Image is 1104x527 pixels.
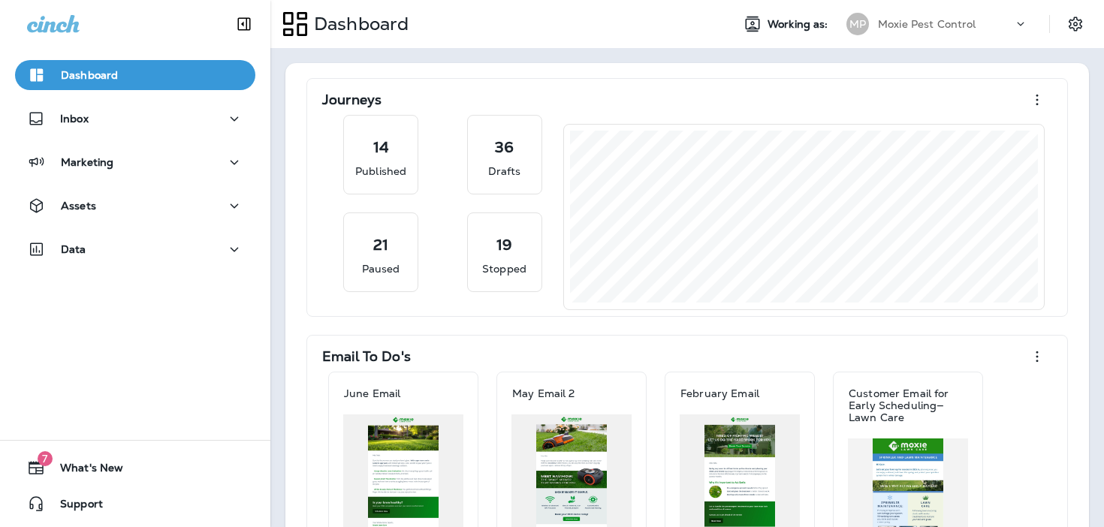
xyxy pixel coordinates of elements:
[15,147,255,177] button: Marketing
[680,387,759,399] p: February Email
[45,498,103,516] span: Support
[849,387,967,423] p: Customer Email for Early Scheduling—Lawn Care
[308,13,409,35] p: Dashboard
[495,140,514,155] p: 36
[38,451,53,466] span: 7
[15,453,255,483] button: 7What's New
[512,387,575,399] p: May Email 2
[344,387,400,399] p: June Email
[61,69,118,81] p: Dashboard
[15,191,255,221] button: Assets
[496,237,512,252] p: 19
[15,234,255,264] button: Data
[15,489,255,519] button: Support
[768,18,831,31] span: Working as:
[322,349,411,364] p: Email To Do's
[488,164,521,179] p: Drafts
[60,113,89,125] p: Inbox
[373,140,389,155] p: 14
[61,200,96,212] p: Assets
[45,462,123,480] span: What's New
[362,261,400,276] p: Paused
[322,92,382,107] p: Journeys
[846,13,869,35] div: MP
[373,237,388,252] p: 21
[15,104,255,134] button: Inbox
[878,18,976,30] p: Moxie Pest Control
[61,243,86,255] p: Data
[355,164,406,179] p: Published
[223,9,265,39] button: Collapse Sidebar
[482,261,526,276] p: Stopped
[15,60,255,90] button: Dashboard
[61,156,113,168] p: Marketing
[1062,11,1089,38] button: Settings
